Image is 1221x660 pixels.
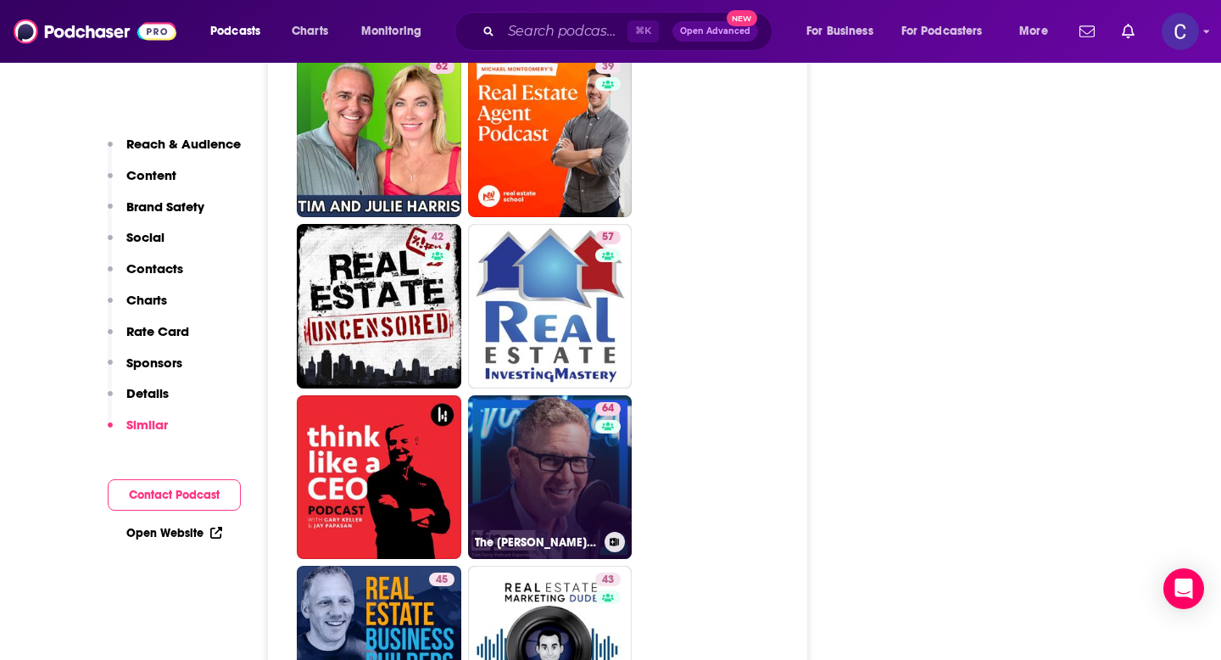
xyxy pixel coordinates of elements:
[1162,13,1199,50] button: Show profile menu
[1163,568,1204,609] div: Open Intercom Messenger
[794,18,895,45] button: open menu
[126,199,204,215] p: Brand Safety
[198,18,282,45] button: open menu
[471,12,789,51] div: Search podcasts, credits, & more...
[468,395,633,560] a: 64The [PERSON_NAME] Podcast Experience
[436,59,448,76] span: 62
[108,417,168,448] button: Similar
[126,229,164,245] p: Social
[126,292,167,308] p: Charts
[501,18,627,45] input: Search podcasts, credits, & more...
[349,18,443,45] button: open menu
[806,20,873,43] span: For Business
[126,167,176,183] p: Content
[475,535,598,550] h3: The [PERSON_NAME] Podcast Experience
[126,260,183,277] p: Contacts
[1019,20,1048,43] span: More
[1073,17,1101,46] a: Show notifications dropdown
[602,229,614,246] span: 57
[108,199,204,230] button: Brand Safety
[108,260,183,292] button: Contacts
[602,572,614,589] span: 43
[602,59,614,76] span: 39
[425,231,450,244] a: 42
[436,572,448,589] span: 45
[108,479,241,511] button: Contact Podcast
[727,10,757,26] span: New
[297,53,461,218] a: 62
[1115,17,1141,46] a: Show notifications dropdown
[595,60,621,74] a: 39
[292,20,328,43] span: Charts
[680,27,750,36] span: Open Advanced
[126,385,169,401] p: Details
[108,292,167,323] button: Charts
[126,526,222,540] a: Open Website
[361,20,421,43] span: Monitoring
[297,224,461,389] a: 42
[672,21,758,42] button: Open AdvancedNew
[595,573,621,586] a: 43
[429,60,454,74] a: 62
[627,20,659,42] span: ⌘ K
[108,136,241,167] button: Reach & Audience
[126,417,168,433] p: Similar
[108,323,189,355] button: Rate Card
[108,229,164,260] button: Social
[595,402,621,416] a: 64
[210,20,260,43] span: Podcasts
[126,136,241,152] p: Reach & Audience
[1162,13,1199,50] img: User Profile
[281,18,338,45] a: Charts
[14,15,176,48] img: Podchaser - Follow, Share and Rate Podcasts
[901,20,983,43] span: For Podcasters
[126,355,182,371] p: Sponsors
[108,167,176,199] button: Content
[432,229,443,246] span: 42
[468,53,633,218] a: 39
[108,385,169,417] button: Details
[1162,13,1199,50] span: Logged in as publicityxxtina
[595,231,621,244] a: 57
[468,224,633,389] a: 57
[108,355,182,386] button: Sponsors
[602,400,614,417] span: 64
[429,573,454,586] a: 45
[1007,18,1069,45] button: open menu
[890,18,1007,45] button: open menu
[126,323,189,339] p: Rate Card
